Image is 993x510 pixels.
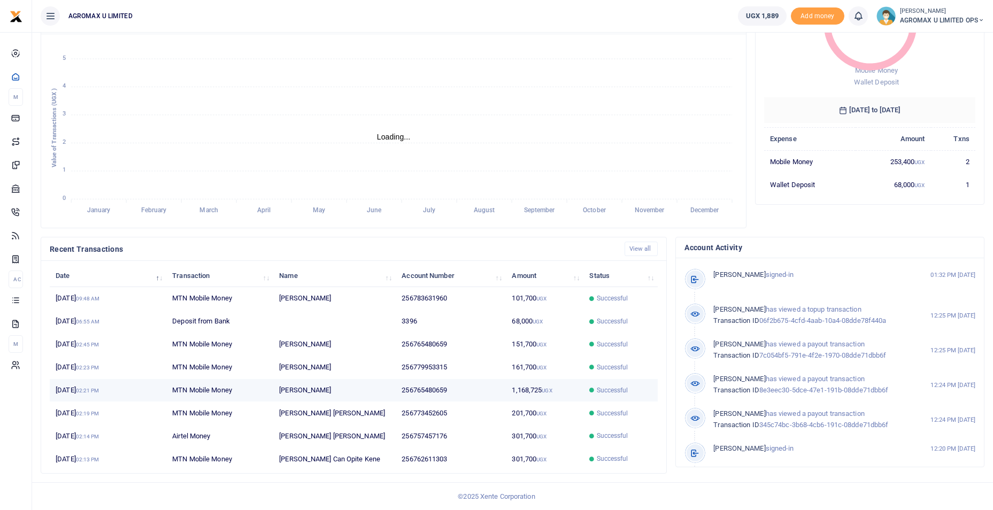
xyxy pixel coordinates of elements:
td: 101,700 [506,287,583,310]
td: Wallet Deposit [764,173,856,196]
td: [DATE] [50,287,166,310]
tspan: September [524,207,556,214]
span: Transaction ID [713,421,759,429]
tspan: June [367,207,382,214]
img: logo-small [10,10,22,23]
span: [PERSON_NAME] [713,409,765,418]
td: 256762611303 [396,447,506,470]
small: UGX [536,411,546,416]
td: [DATE] [50,333,166,356]
td: 256779953315 [396,356,506,379]
span: Successful [597,316,628,326]
span: Successful [597,362,628,372]
span: Transaction ID [713,351,759,359]
th: Account Number: activate to sort column ascending [396,264,506,287]
tspan: August [474,207,495,214]
td: 301,700 [506,447,583,470]
li: M [9,88,23,106]
th: Date: activate to sort column descending [50,264,166,287]
th: Txns [931,127,975,150]
tspan: March [199,207,218,214]
small: 01:32 PM [DATE] [930,271,975,280]
tspan: 5 [63,55,66,61]
small: 02:45 PM [76,342,99,347]
td: 2 [931,150,975,173]
td: MTN Mobile Money [166,379,273,402]
td: [DATE] [50,356,166,379]
td: 151,700 [506,333,583,356]
a: logo-small logo-large logo-large [10,12,22,20]
small: 02:14 PM [76,434,99,439]
td: MTN Mobile Money [166,356,273,379]
p: has viewed a payout transaction 7c054bf5-791e-4f2e-1970-08dde71dbb6f [713,339,910,361]
td: [PERSON_NAME] [273,287,396,310]
td: [DATE] [50,379,166,402]
span: [PERSON_NAME] [713,305,765,313]
td: 161,700 [506,356,583,379]
td: [PERSON_NAME] Can Opite Kene [273,447,396,470]
td: 68,000 [856,173,930,196]
li: M [9,335,23,353]
td: 256773452605 [396,402,506,425]
small: 12:25 PM [DATE] [930,346,975,355]
small: [PERSON_NAME] [900,7,984,16]
tspan: May [313,207,325,214]
tspan: January [87,207,111,214]
small: UGX [542,388,552,393]
small: 02:19 PM [76,411,99,416]
td: 256765480659 [396,333,506,356]
td: [PERSON_NAME] [273,333,396,356]
span: Successful [597,385,628,395]
p: has viewed a payout transaction 8e3eec30-5dce-47e1-191b-08dde71dbb6f [713,374,910,396]
a: profile-user [PERSON_NAME] AGROMAX U LIMITED OPS [876,6,984,26]
small: UGX [536,457,546,462]
small: 06:55 AM [76,319,100,324]
td: MTN Mobile Money [166,287,273,310]
p: signed-in [713,443,910,454]
span: Add money [791,7,844,25]
p: has viewed a payout transaction 345c74bc-3b68-4cb6-191c-08dde71dbb6f [713,408,910,431]
span: AGROMAX U LIMITED OPS [900,16,984,25]
span: Transaction ID [713,316,759,324]
td: MTN Mobile Money [166,402,273,425]
span: Mobile Money [855,66,898,74]
img: profile-user [876,6,896,26]
td: [DATE] [50,402,166,425]
li: Ac [9,271,23,288]
span: [PERSON_NAME] [713,340,765,348]
span: UGX 1,889 [746,11,779,21]
td: Airtel Money [166,424,273,447]
small: 02:21 PM [76,388,99,393]
small: 12:20 PM [DATE] [930,444,975,453]
tspan: 0 [63,195,66,202]
td: [PERSON_NAME] [273,379,396,402]
td: 256783631960 [396,287,506,310]
td: [DATE] [50,424,166,447]
text: Loading... [377,133,411,141]
td: 3396 [396,310,506,333]
small: 09:48 AM [76,296,100,302]
td: 1,168,725 [506,379,583,402]
span: Successful [597,293,628,303]
span: [PERSON_NAME] [713,375,765,383]
a: Add money [791,11,844,19]
tspan: 4 [63,82,66,89]
tspan: October [583,207,606,214]
small: 12:24 PM [DATE] [930,415,975,424]
small: UGX [536,342,546,347]
td: 1 [931,173,975,196]
text: Value of Transactions (UGX ) [51,88,58,168]
a: View all [625,242,658,256]
td: [DATE] [50,310,166,333]
tspan: 3 [63,111,66,118]
tspan: July [423,207,435,214]
th: Expense [764,127,856,150]
li: Toup your wallet [791,7,844,25]
td: 68,000 [506,310,583,333]
a: UGX 1,889 [738,6,787,26]
td: [PERSON_NAME] [PERSON_NAME] [273,424,396,447]
th: Amount: activate to sort column ascending [506,264,583,287]
p: signed-in [713,269,910,281]
tspan: April [257,207,271,214]
td: 201,700 [506,402,583,425]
